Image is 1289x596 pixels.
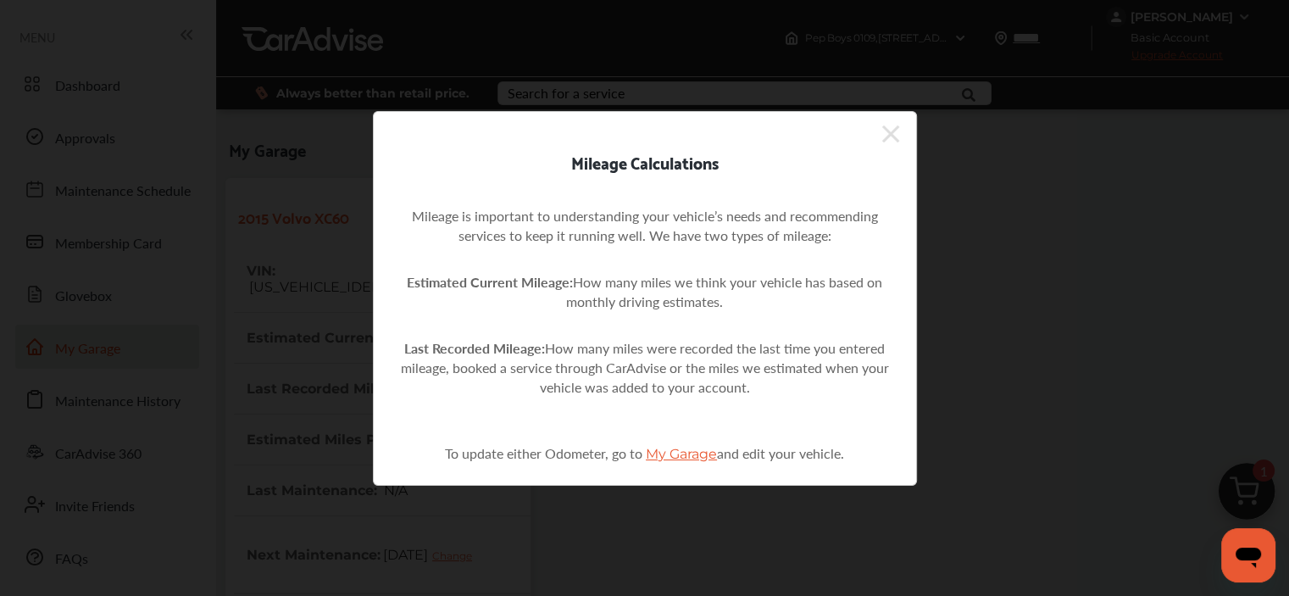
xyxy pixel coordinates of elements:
iframe: Button to launch messaging window [1221,528,1275,582]
div: Mileage Calculations [374,148,916,175]
p: Mileage is important to understanding your vehicle’s needs and recommending services to keep it r... [399,206,891,245]
span: My Garage [646,446,717,462]
a: My Garage [642,443,717,463]
strong: Estimated Current Mileage: [407,272,573,292]
p: How many miles we think your vehicle has based on monthly driving estimates. [399,272,891,311]
strong: Last Recorded Mileage: [404,338,545,358]
p: How many miles were recorded the last time you entered mileage, booked a service through CarAdvis... [399,338,891,397]
p: To update either Odometer, go to and edit your vehicle. [399,443,891,463]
